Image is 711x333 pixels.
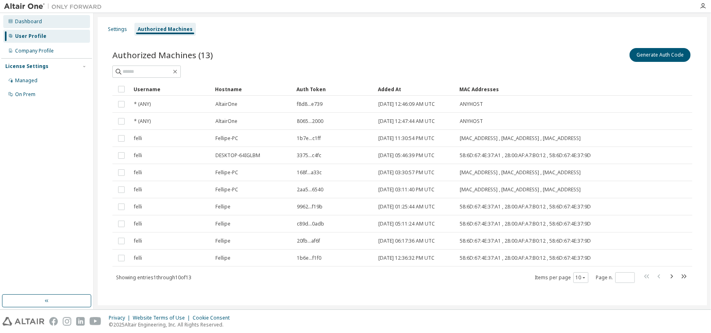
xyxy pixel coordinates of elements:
span: Fellipe-PC [215,169,238,176]
span: felli [134,152,142,159]
span: Showing entries 1 through 10 of 13 [116,274,191,281]
span: 20fb...af6f [297,238,320,244]
div: User Profile [15,33,46,39]
span: felli [134,255,142,261]
span: 58:6D:67:4E:37:A1 , 28:00:AF:A7:B0:12 , 58:6D:67:4E:37:9D [460,152,591,159]
span: * (ANY) [134,101,151,107]
img: Altair One [4,2,106,11]
span: 9962...f19b [297,204,323,210]
span: Fellipe [215,255,230,261]
span: ANYHOST [460,118,483,125]
div: Hostname [215,83,290,96]
span: 1b6e...f1f0 [297,255,321,261]
span: * (ANY) [134,118,151,125]
div: MAC Addresses [459,83,603,96]
span: Authorized Machines (13) [112,49,213,61]
span: 1b7e...c1ff [297,135,321,142]
span: felli [134,238,142,244]
span: 58:6D:67:4E:37:A1 , 28:00:AF:A7:B0:12 , 58:6D:67:4E:37:9D [460,204,591,210]
span: f8d8...e739 [297,101,323,107]
div: Privacy [109,315,133,321]
span: Fellipe-PC [215,135,238,142]
span: 58:6D:67:4E:37:A1 , 28:00:AF:A7:B0:12 , 58:6D:67:4E:37:9D [460,238,591,244]
span: c89d...0adb [297,221,324,227]
span: Page n. [596,272,635,283]
span: [DATE] 03:30:57 PM UTC [378,169,434,176]
span: [DATE] 12:36:32 PM UTC [378,255,434,261]
span: [DATE] 05:46:39 PM UTC [378,152,434,159]
div: Dashboard [15,18,42,25]
span: [MAC_ADDRESS] , [MAC_ADDRESS] , [MAC_ADDRESS] [460,186,581,193]
span: 3375...c4fc [297,152,321,159]
div: Auth Token [296,83,371,96]
span: felli [134,186,142,193]
span: [MAC_ADDRESS] , [MAC_ADDRESS] , [MAC_ADDRESS] [460,169,581,176]
span: 58:6D:67:4E:37:A1 , 28:00:AF:A7:B0:12 , 58:6D:67:4E:37:9D [460,255,591,261]
span: 2aa5...6540 [297,186,323,193]
span: [DATE] 12:47:44 AM UTC [378,118,435,125]
span: 168f...a33c [297,169,322,176]
span: DESKTOP-64IGLBM [215,152,260,159]
span: [DATE] 06:17:36 AM UTC [378,238,435,244]
button: 10 [575,274,586,281]
div: Username [134,83,208,96]
img: altair_logo.svg [2,317,44,326]
div: Cookie Consent [193,315,235,321]
span: Fellipe [215,204,230,210]
span: Fellipe [215,221,230,227]
span: [DATE] 11:30:54 PM UTC [378,135,434,142]
img: instagram.svg [63,317,71,326]
span: AltairOne [215,101,237,107]
span: felli [134,169,142,176]
span: Fellipe [215,238,230,244]
button: Generate Auth Code [630,48,691,62]
span: [DATE] 05:11:24 AM UTC [378,221,435,227]
span: ANYHOST [460,101,483,107]
div: Added At [378,83,453,96]
span: [DATE] 12:46:09 AM UTC [378,101,435,107]
div: Managed [15,77,37,84]
span: [DATE] 03:11:40 PM UTC [378,186,434,193]
img: facebook.svg [49,317,58,326]
span: [DATE] 01:25:44 AM UTC [378,204,435,210]
span: Items per page [535,272,588,283]
span: [MAC_ADDRESS] , [MAC_ADDRESS] , [MAC_ADDRESS] [460,135,581,142]
div: On Prem [15,91,35,98]
span: felli [134,221,142,227]
div: Settings [108,26,127,33]
span: AltairOne [215,118,237,125]
span: 8065...2000 [297,118,323,125]
div: Company Profile [15,48,54,54]
div: License Settings [5,63,48,70]
img: youtube.svg [90,317,101,326]
img: linkedin.svg [76,317,85,326]
span: felli [134,135,142,142]
div: Website Terms of Use [133,315,193,321]
span: felli [134,204,142,210]
span: Fellipe-PC [215,186,238,193]
p: © 2025 Altair Engineering, Inc. All Rights Reserved. [109,321,235,328]
span: 58:6D:67:4E:37:A1 , 28:00:AF:A7:B0:12 , 58:6D:67:4E:37:9D [460,221,591,227]
div: Authorized Machines [138,26,193,33]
